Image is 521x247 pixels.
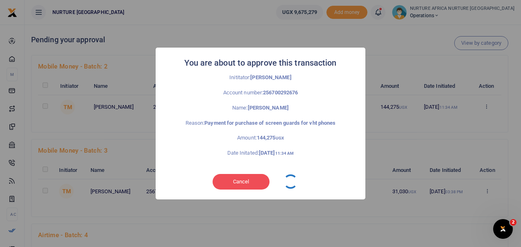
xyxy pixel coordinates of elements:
iframe: Intercom live chat [493,219,513,239]
small: 11:34 AM [275,151,294,156]
strong: 144,275 [257,135,284,141]
strong: Payment for purchase of screen guards for vht phones [204,120,335,126]
strong: [PERSON_NAME] [248,105,289,111]
h2: You are about to approve this transaction [184,56,336,70]
strong: [PERSON_NAME] [250,74,291,80]
button: Cancel [213,174,270,190]
p: Account number: [174,89,347,97]
span: 2 [510,219,516,226]
p: Name: [174,104,347,112]
p: Date Initated: [174,149,347,158]
small: UGX [276,136,284,140]
strong: [DATE] [259,150,294,156]
p: Reason: [174,119,347,128]
p: Inititator: [174,73,347,82]
strong: 256700292676 [263,89,298,96]
p: Amount: [174,134,347,142]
